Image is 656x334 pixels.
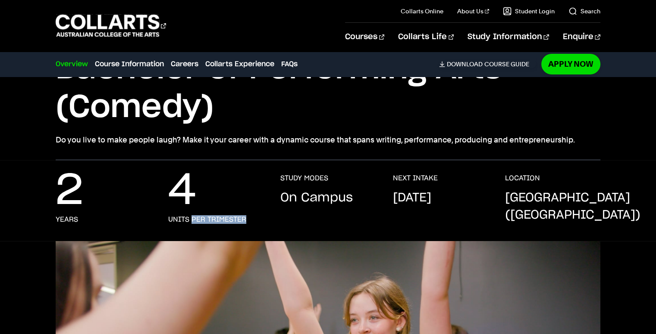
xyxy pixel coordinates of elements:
[439,60,536,68] a: DownloadCourse Guide
[280,174,328,182] h3: STUDY MODES
[95,59,164,69] a: Course Information
[401,7,443,15] a: Collarts Online
[505,189,640,224] p: [GEOGRAPHIC_DATA] ([GEOGRAPHIC_DATA])
[168,215,246,224] h3: units per trimester
[56,134,600,146] p: Do you live to make people laugh? Make it your career with a dynamic course that spans writing, p...
[393,189,431,207] p: [DATE]
[541,54,600,74] a: Apply Now
[468,23,549,51] a: Study Information
[345,23,384,51] a: Courses
[398,23,454,51] a: Collarts Life
[56,49,600,127] h1: Bachelor of Performing Arts (Comedy)
[457,7,489,15] a: About Us
[280,189,353,207] p: On Campus
[168,174,196,208] p: 4
[447,60,483,68] span: Download
[171,59,198,69] a: Careers
[568,7,600,15] a: Search
[56,174,83,208] p: 2
[56,13,166,38] div: Go to homepage
[281,59,298,69] a: FAQs
[56,59,88,69] a: Overview
[505,174,540,182] h3: LOCATION
[56,215,78,224] h3: years
[563,23,600,51] a: Enquire
[503,7,555,15] a: Student Login
[205,59,274,69] a: Collarts Experience
[393,174,438,182] h3: NEXT INTAKE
